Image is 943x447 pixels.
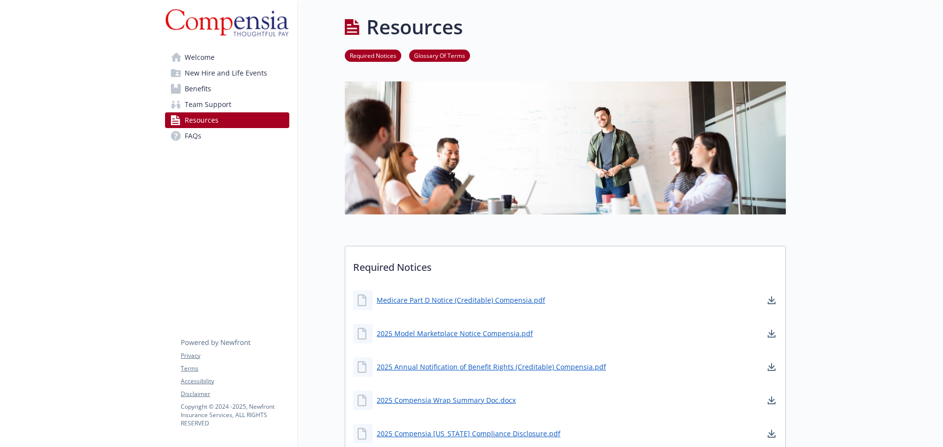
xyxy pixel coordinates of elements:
a: Disclaimer [181,390,289,398]
a: download document [766,428,777,440]
a: Accessibility [181,377,289,386]
span: Benefits [185,81,211,97]
a: Privacy [181,351,289,360]
a: download document [766,361,777,373]
span: FAQs [185,128,201,144]
p: Copyright © 2024 - 2025 , Newfront Insurance Services, ALL RIGHTS RESERVED [181,402,289,427]
img: resources page banner [345,81,786,214]
span: Welcome [185,50,215,65]
a: Medicare Part D Notice (Creditable) Compensia.pdf [377,295,545,305]
a: Team Support [165,97,289,112]
span: Resources [185,112,219,128]
h1: Resources [366,12,463,42]
a: 2025 Model Marketplace Notice Compensia.pdf [377,328,533,339]
a: FAQs [165,128,289,144]
a: Glossary Of Terms [409,51,470,60]
a: Required Notices [345,51,401,60]
a: Welcome [165,50,289,65]
p: Required Notices [345,246,785,283]
span: Team Support [185,97,231,112]
a: 2025 Annual Notification of Benefit Rights (Creditable) Compensia.pdf [377,362,606,372]
a: download document [766,294,777,306]
a: Benefits [165,81,289,97]
a: Terms [181,364,289,373]
a: download document [766,328,777,340]
a: 2025 Compensia [US_STATE] Compliance Disclosure.pdf [377,428,560,439]
span: New Hire and Life Events [185,65,267,81]
a: New Hire and Life Events [165,65,289,81]
a: Resources [165,112,289,128]
a: 2025 Compensia Wrap Summary Doc.docx [377,395,516,405]
a: download document [766,394,777,406]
